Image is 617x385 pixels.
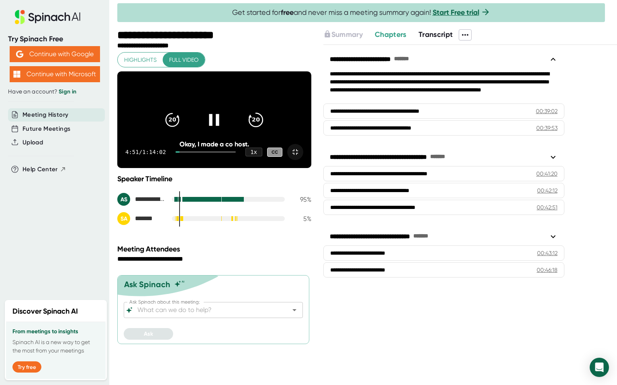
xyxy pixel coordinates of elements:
[117,193,130,206] div: AS
[537,203,558,211] div: 00:42:51
[8,88,101,95] div: Have an account?
[537,266,558,274] div: 00:46:18
[22,138,43,147] button: Upload
[12,361,41,373] button: Try free
[590,358,609,377] div: Open Intercom Messenger
[10,66,100,82] button: Continue with Microsoft
[419,29,453,40] button: Transcript
[375,29,407,40] button: Chapters
[59,88,76,95] a: Sign in
[117,193,165,206] div: Alignity Solutions
[124,328,173,340] button: Ask
[331,30,363,39] span: Summary
[117,174,311,183] div: Speaker Timeline
[537,186,558,195] div: 00:42:12
[8,34,101,44] div: Try Spinach Free
[117,212,165,225] div: Sneha A
[433,8,479,17] a: Start Free trial
[323,29,363,40] button: Summary
[536,107,558,115] div: 00:39:02
[291,196,311,203] div: 95 %
[16,51,23,58] img: Aehbyd4JwY73AAAAAElFTkSuQmCC
[117,245,313,253] div: Meeting Attendees
[124,280,170,289] div: Ask Spinach
[537,249,558,257] div: 00:43:12
[323,29,375,41] div: Upgrade to access
[169,55,198,65] span: Full video
[536,124,558,132] div: 00:39:53
[281,8,294,17] b: free
[117,212,130,225] div: SA
[232,8,490,17] span: Get started for and never miss a meeting summary again!
[291,215,311,223] div: 5 %
[289,304,300,316] button: Open
[118,53,163,67] button: Highlights
[267,148,282,157] div: CC
[163,53,205,67] button: Full video
[136,304,277,316] input: What can we do to help?
[12,306,78,317] h2: Discover Spinach AI
[375,30,407,39] span: Chapters
[22,110,68,120] button: Meeting History
[12,328,99,335] h3: From meetings to insights
[125,149,166,155] div: 4:51 / 1:14:02
[245,148,262,156] div: 1 x
[137,140,292,148] div: Okay, I made a co host.
[144,330,153,337] span: Ask
[419,30,453,39] span: Transcript
[22,165,58,174] span: Help Center
[124,55,157,65] span: Highlights
[22,165,66,174] button: Help Center
[10,46,100,62] button: Continue with Google
[22,124,70,134] button: Future Meetings
[12,338,99,355] p: Spinach AI is a new way to get the most from your meetings
[536,170,558,178] div: 00:41:20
